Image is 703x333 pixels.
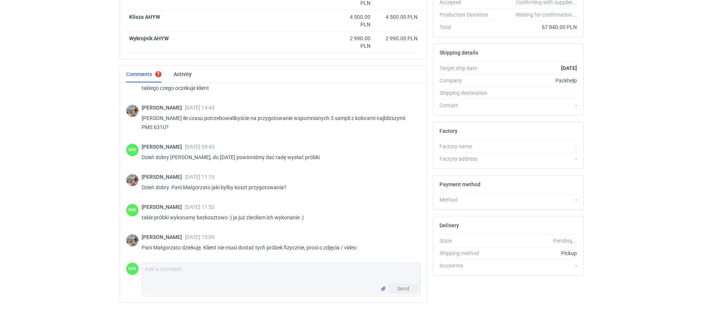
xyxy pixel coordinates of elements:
div: Pickup [494,249,577,257]
span: [PERSON_NAME] [142,105,185,111]
div: 2 990.00 PLN [377,35,418,42]
a: Activity [174,66,192,82]
span: [DATE] 11:53 [185,204,215,210]
span: [PERSON_NAME] [142,234,185,240]
strong: Wykrojnik AHYW [129,35,169,41]
div: 2 990.00 PLN [339,35,371,50]
div: Incoterms [439,262,494,269]
h2: Shipping details [439,50,478,56]
img: Michał Palasek [126,174,139,186]
em: Waiting for confirmation... [515,11,577,18]
span: [DATE] 11:13 [185,174,215,180]
a: Comments1 [126,66,162,82]
span: [DATE] 09:45 [185,144,215,150]
span: Send [397,286,409,291]
div: Contact [439,102,494,109]
p: takie próbki wykonamy bezkosztowo :) ja już zleciłam ich wykonanie :) [142,213,415,222]
em: Pending... [553,238,577,244]
p: Pani Małgorzato dziekuję. Klient nie musi dostać tych próbek fizycznie, prosi o zdjęcia / video [142,243,415,252]
span: [PERSON_NAME] [142,204,185,210]
strong: [DATE] [561,65,577,71]
div: 4 500.00 PLN [339,13,371,28]
p: [PERSON_NAME] ile czasu potrzebowalibyście na przygotowanie wspomnianych 3 sampli z kolorami najb... [142,114,415,132]
div: Target ship date [439,64,494,72]
div: - [494,102,577,109]
figcaption: MN [126,204,139,216]
div: Total [439,23,494,31]
div: Shipping destination [439,89,494,97]
div: Małgorzata Nowotna [126,204,139,216]
div: - [494,155,577,163]
figcaption: MN [126,263,139,275]
span: [DATE] 14:43 [185,105,215,111]
p: Dzień dobry. Pani Małgorzato jaki byłby koszt przygotowania? [142,183,415,192]
strong: Klisza AHYW [129,14,160,20]
div: Shipping method [439,249,494,257]
div: Małgorzata Nowotna [126,144,139,156]
img: Michał Palasek [126,234,139,246]
div: - [494,262,577,269]
div: - [494,196,577,204]
h2: Payment method [439,181,480,187]
div: Method [439,196,494,204]
div: State [439,237,494,245]
div: Production Deviation [439,11,494,18]
div: Factory address [439,155,494,163]
figcaption: MN [126,144,139,156]
span: [DATE] 13:09 [185,234,215,240]
div: Company [439,77,494,84]
button: Send [389,284,417,293]
div: 67 840.00 PLN [494,23,577,31]
div: Factory name [439,143,494,150]
p: Dzień dobry [PERSON_NAME], do [DATE] powinniśmy dać radę wysłać próbki [142,153,415,162]
span: [PERSON_NAME] [142,144,185,150]
div: - [494,143,577,150]
div: 4 500.00 PLN [377,13,418,21]
div: Packhelp [494,77,577,84]
h2: Factory [439,128,457,134]
div: Małgorzata Nowotna [126,263,139,275]
img: Michał Palasek [126,105,139,117]
div: 1 [157,71,160,77]
span: [PERSON_NAME] [142,174,185,180]
h2: Delivery [439,222,459,228]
